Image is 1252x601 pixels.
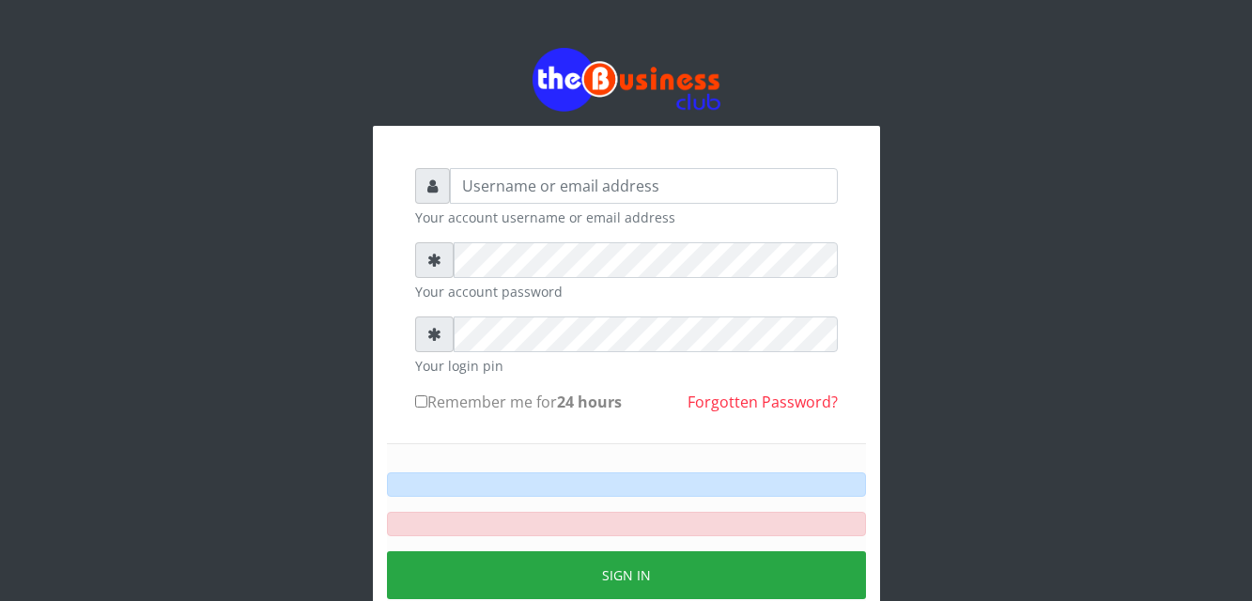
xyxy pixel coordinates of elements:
small: Your login pin [415,356,838,376]
small: Your account password [415,282,838,301]
button: Sign in [387,551,866,599]
a: Forgotten Password? [688,392,838,412]
b: 24 hours [557,392,622,412]
input: Remember me for24 hours [415,395,427,408]
input: Username or email address [450,168,838,204]
label: Remember me for [415,391,622,413]
small: Your account username or email address [415,208,838,227]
